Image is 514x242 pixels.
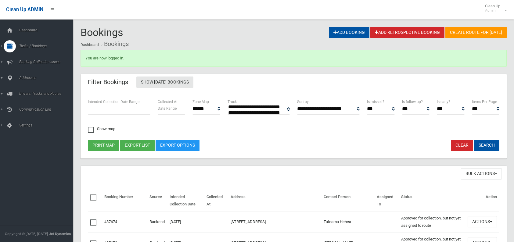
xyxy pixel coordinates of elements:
[204,190,228,211] th: Collected At
[228,190,321,211] th: Address
[81,76,135,88] header: Filter Bookings
[147,190,167,211] th: Source
[102,190,147,211] th: Booking Number
[399,211,465,233] td: Approved for collection, but not yet assigned to route
[370,27,444,38] a: Add Retrospective Booking
[329,27,369,38] a: Add Booking
[17,28,78,32] span: Dashboard
[468,216,497,227] button: Actions
[482,4,506,13] span: Clean Up
[374,190,399,211] th: Assigned To
[81,26,123,38] span: Bookings
[104,219,117,224] a: 487674
[228,98,237,105] label: Truck
[5,232,48,236] span: Copyright © [DATE]-[DATE]
[474,140,499,151] button: Search
[6,7,43,12] span: Clean Up ADMIN
[100,38,129,50] li: Bookings
[231,219,266,224] a: [STREET_ADDRESS]
[167,211,204,233] td: [DATE]
[461,168,502,180] button: Bulk Actions
[120,140,155,151] button: Export list
[17,107,78,112] span: Communication Log
[17,76,78,80] span: Addresses
[81,43,99,47] a: Dashboard
[17,91,78,96] span: Drivers, Trucks and Routes
[156,140,199,151] a: Export Options
[465,190,499,211] th: Action
[81,50,507,67] div: You are now logged in.
[136,77,193,88] a: Show [DATE] Bookings
[399,190,465,211] th: Status
[88,127,115,131] span: Show map
[49,232,71,236] strong: Jet Dynamics
[17,123,78,127] span: Settings
[445,27,507,38] a: Create route for [DATE]
[147,211,167,233] td: Backend
[88,140,119,151] button: Print map
[167,190,204,211] th: Intended Collection Date
[321,190,374,211] th: Contact Person
[17,60,78,64] span: Booking Collection Issues
[451,140,473,151] a: Clear
[17,44,78,48] span: Tasks / Bookings
[485,8,500,13] small: Admin
[321,211,374,233] td: Tateama Hehea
